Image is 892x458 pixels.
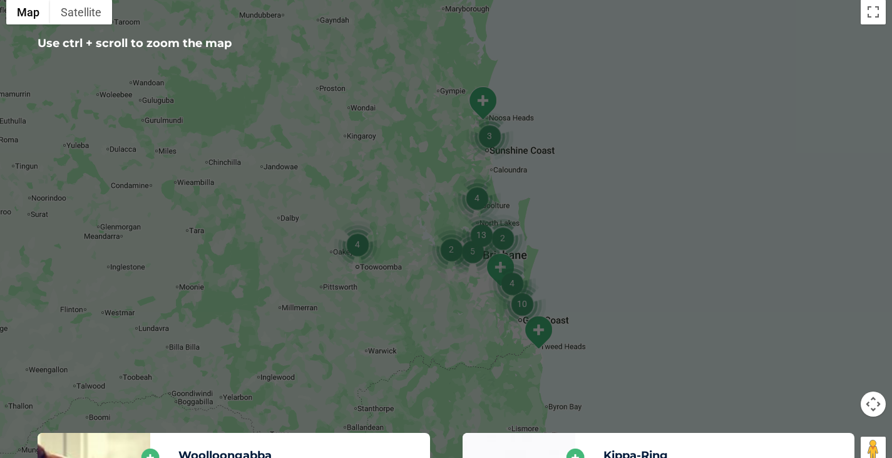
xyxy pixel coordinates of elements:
button: Map camera controls [861,392,886,417]
div: Noosa Civic [467,86,498,120]
div: 2 [428,226,475,273]
div: Tweed Heads [523,315,554,350]
div: 4 [488,259,536,307]
div: 13 [458,211,505,259]
div: 4 [334,221,381,268]
div: 10 [498,280,546,328]
div: 4 [453,174,501,222]
div: 5 [449,227,496,275]
div: 3 [466,112,513,160]
div: 2 [479,214,526,262]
